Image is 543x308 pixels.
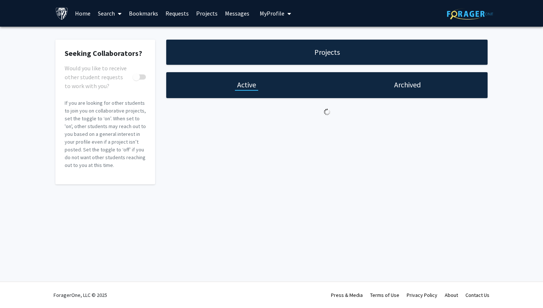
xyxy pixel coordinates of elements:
[447,8,493,20] img: ForagerOne Logo
[445,292,458,298] a: About
[71,0,94,26] a: Home
[6,275,31,302] iframe: Chat
[94,0,125,26] a: Search
[370,292,399,298] a: Terms of Use
[65,64,130,90] span: Would you like to receive other student requests to work with you?
[331,292,363,298] a: Press & Media
[54,282,107,308] div: ForagerOne, LLC © 2025
[260,10,284,17] span: My Profile
[192,0,221,26] a: Projects
[221,0,253,26] a: Messages
[314,47,340,57] h1: Projects
[407,292,437,298] a: Privacy Policy
[125,0,162,26] a: Bookmarks
[321,106,334,118] img: Loading
[65,49,146,58] h2: Seeking Collaborators?
[394,80,421,90] h1: Archived
[162,0,192,26] a: Requests
[55,7,68,20] img: Johns Hopkins University Logo
[465,292,489,298] a: Contact Us
[65,99,146,169] p: If you are looking for other students to join you on collaborative projects, set the toggle to ‘o...
[237,80,256,90] h1: Active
